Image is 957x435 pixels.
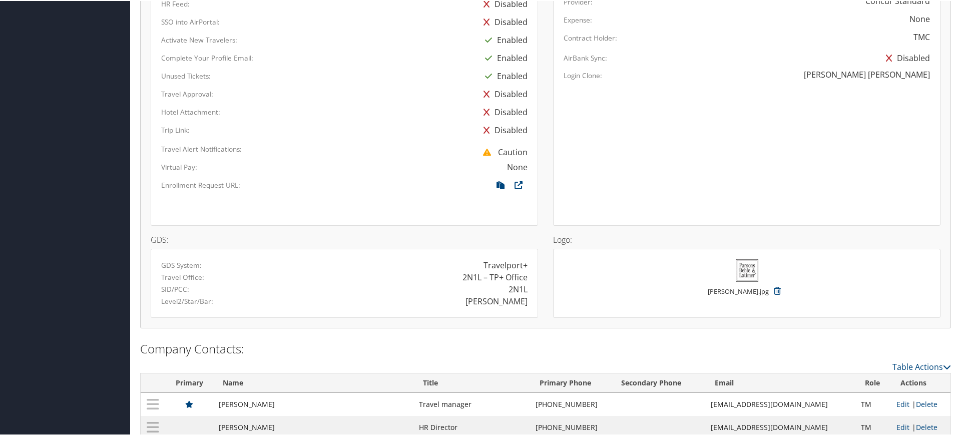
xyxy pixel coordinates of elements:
div: None [507,160,528,172]
th: Primary [165,372,214,392]
div: Enabled [480,30,528,48]
a: Edit [896,421,909,431]
label: Contract Holder: [564,32,617,42]
td: Travel manager [414,392,531,415]
th: Actions [891,372,950,392]
td: [PHONE_NUMBER] [531,392,612,415]
td: [EMAIL_ADDRESS][DOMAIN_NAME] [706,392,856,415]
th: Role [856,372,891,392]
th: Email [706,372,856,392]
div: Travelport+ [484,258,528,270]
label: Virtual Pay: [161,161,197,171]
td: | [891,392,950,415]
div: [PERSON_NAME] [PERSON_NAME] [804,68,930,80]
label: Travel Alert Notifications: [161,143,242,153]
div: TMC [913,30,930,42]
div: None [909,12,930,24]
a: Delete [916,398,937,408]
label: SSO into AirPortal: [161,16,220,26]
div: Disabled [478,12,528,30]
label: Level2/Star/Bar: [161,295,213,305]
div: Disabled [881,48,930,66]
label: Login Clone: [564,70,602,80]
div: Enabled [480,66,528,84]
th: Primary Phone [531,372,612,392]
a: Table Actions [892,360,951,371]
label: Hotel Attachment: [161,106,220,116]
label: Expense: [564,14,592,24]
h4: Logo: [553,235,940,243]
label: AirBank Sync: [564,52,607,62]
a: Edit [896,398,909,408]
div: 2N1L – TP+ Office [462,270,528,282]
label: GDS System: [161,259,202,269]
label: Travel Approval: [161,88,213,98]
th: Name [214,372,414,392]
label: SID/PCC: [161,283,189,293]
div: Enabled [480,48,528,66]
td: [PERSON_NAME] [214,392,414,415]
div: [PERSON_NAME] [465,294,528,306]
small: [PERSON_NAME].jpg [708,286,769,305]
label: Enrollment Request URL: [161,179,240,189]
img: parsons-behle-latimer.jpg [736,258,758,281]
span: Caution [478,146,528,157]
label: Activate New Travelers: [161,34,237,44]
label: Unused Tickets: [161,70,211,80]
div: Disabled [478,120,528,138]
div: Disabled [478,84,528,102]
a: Delete [916,421,937,431]
label: Travel Office: [161,271,204,281]
td: TM [856,392,891,415]
div: Disabled [478,102,528,120]
th: Title [414,372,531,392]
h4: GDS: [151,235,538,243]
div: 2N1L [509,282,528,294]
label: Trip Link: [161,124,190,134]
h2: Company Contacts: [140,339,951,356]
th: Secondary Phone [612,372,706,392]
label: Complete Your Profile Email: [161,52,253,62]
